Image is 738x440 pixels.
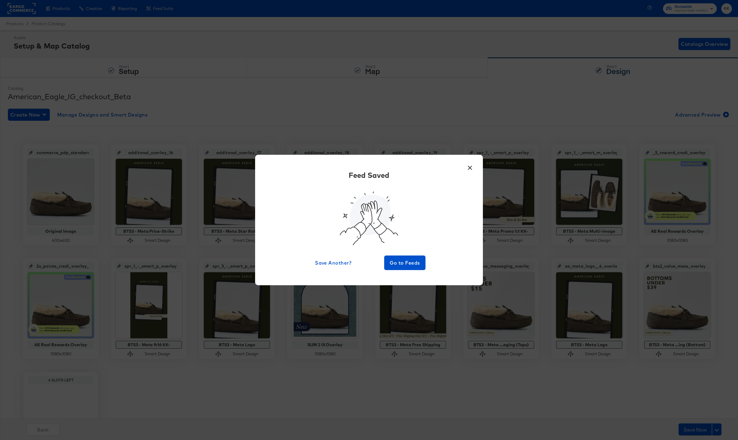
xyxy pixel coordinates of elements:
[387,259,423,267] span: Go to Feeds
[349,170,389,180] div: Feed Saved
[464,161,475,172] button: ×
[384,256,425,270] button: Go to Feeds
[313,256,354,270] button: Save Another?
[315,259,351,267] span: Save Another?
